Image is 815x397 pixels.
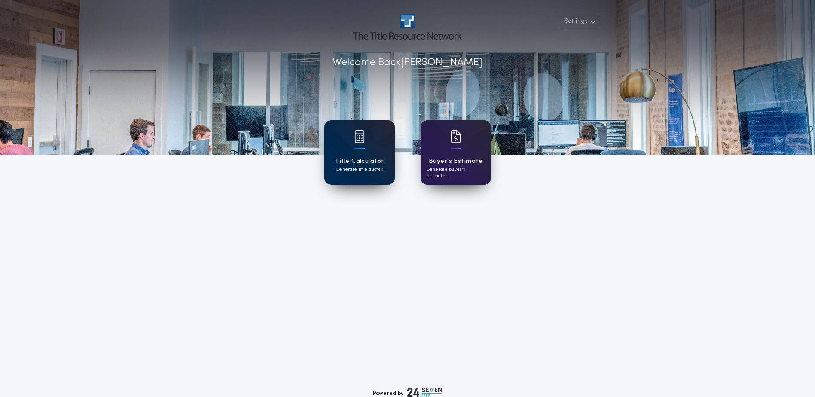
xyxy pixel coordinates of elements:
p: Welcome Back [PERSON_NAME] [333,55,482,70]
img: account-logo [353,14,461,40]
img: card icon [354,130,365,143]
a: card iconBuyer's EstimateGenerate buyer's estimates [421,120,491,185]
p: Generate title quotes [336,166,383,173]
h1: Title Calculator [335,156,384,166]
button: Settings [559,14,599,29]
img: card icon [451,130,461,143]
a: card iconTitle CalculatorGenerate title quotes [324,120,395,185]
p: Generate buyer's estimates [427,166,485,179]
h1: Buyer's Estimate [429,156,482,166]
